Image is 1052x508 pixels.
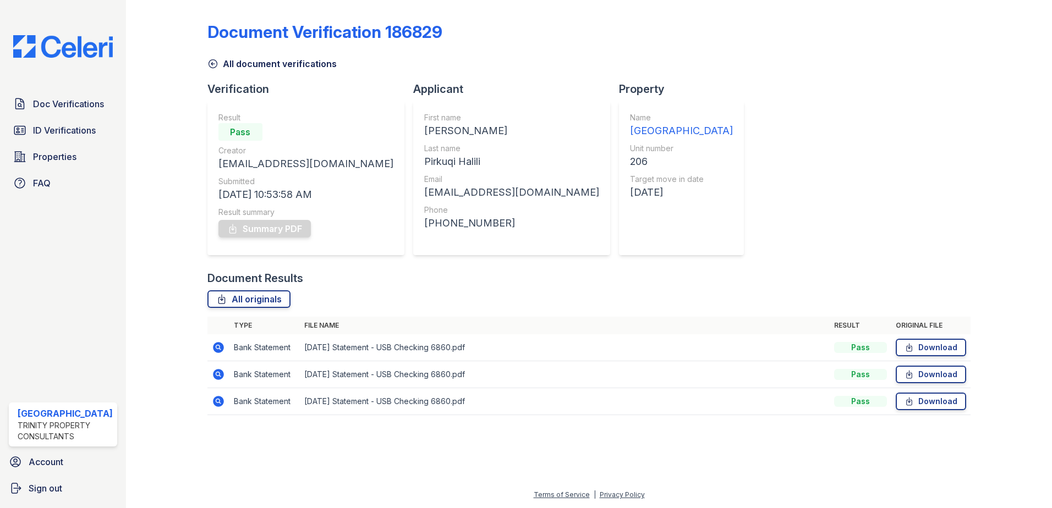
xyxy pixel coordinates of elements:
a: Sign out [4,477,122,499]
td: [DATE] Statement - USB Checking 6860.pdf [300,334,830,361]
a: Download [896,393,966,410]
div: Creator [218,145,393,156]
td: Bank Statement [229,334,300,361]
a: Name [GEOGRAPHIC_DATA] [630,112,733,139]
div: Document Results [207,270,303,286]
td: Bank Statement [229,361,300,388]
a: Download [896,339,966,356]
a: All document verifications [207,57,337,70]
div: Pass [218,123,262,141]
a: Terms of Service [534,490,590,499]
div: Pirkuqi Halili [424,154,599,169]
a: Properties [9,146,117,168]
div: Phone [424,205,599,216]
img: CE_Logo_Blue-a8612792a0a2168367f1c8372b55b34899dd931a85d93a1a3d3e32e68fde9ad4.png [4,35,122,58]
a: FAQ [9,172,117,194]
span: FAQ [33,176,51,190]
a: ID Verifications [9,119,117,141]
div: [PHONE_NUMBER] [424,216,599,231]
div: Document Verification 186829 [207,22,442,42]
th: Original file [891,317,971,334]
div: [EMAIL_ADDRESS][DOMAIN_NAME] [424,185,599,200]
div: Pass [834,342,887,353]
div: Applicant [413,81,619,97]
div: Result [218,112,393,123]
div: Last name [424,143,599,154]
span: Account [29,455,63,468]
td: Bank Statement [229,388,300,415]
span: ID Verifications [33,124,96,137]
div: Submitted [218,176,393,187]
div: Pass [834,396,887,407]
div: [DATE] 10:53:58 AM [218,187,393,202]
div: Trinity Property Consultants [18,420,113,442]
div: Result summary [218,207,393,218]
td: [DATE] Statement - USB Checking 6860.pdf [300,388,830,415]
div: [PERSON_NAME] [424,123,599,139]
div: [EMAIL_ADDRESS][DOMAIN_NAME] [218,156,393,172]
div: 206 [630,154,733,169]
div: [GEOGRAPHIC_DATA] [630,123,733,139]
span: Properties [33,150,76,163]
div: Pass [834,369,887,380]
a: Account [4,451,122,473]
div: Verification [207,81,413,97]
div: Unit number [630,143,733,154]
span: Sign out [29,482,62,495]
div: Property [619,81,753,97]
div: [GEOGRAPHIC_DATA] [18,407,113,420]
a: Privacy Policy [600,490,645,499]
a: All originals [207,290,291,308]
div: Name [630,112,733,123]
th: Result [830,317,891,334]
th: Type [229,317,300,334]
div: | [594,490,596,499]
span: Doc Verifications [33,97,104,111]
div: Target move in date [630,174,733,185]
div: First name [424,112,599,123]
div: Email [424,174,599,185]
a: Doc Verifications [9,93,117,115]
div: [DATE] [630,185,733,200]
a: Download [896,366,966,383]
td: [DATE] Statement - USB Checking 6860.pdf [300,361,830,388]
th: File name [300,317,830,334]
